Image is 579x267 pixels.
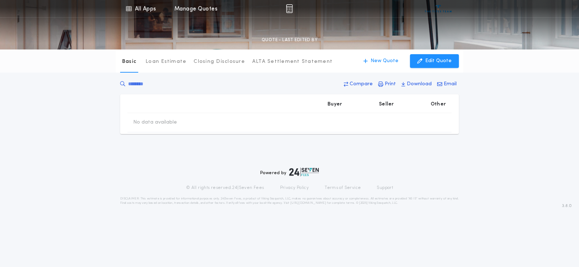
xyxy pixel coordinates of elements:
p: Download [407,81,432,88]
p: Other [431,101,446,108]
td: No data available [127,113,183,132]
img: logo [289,168,319,176]
p: QUOTE - LAST EDITED BY [262,36,317,44]
p: Edit Quote [425,57,452,65]
p: Compare [350,81,373,88]
p: Basic [122,58,136,65]
button: Email [435,78,459,91]
p: New Quote [371,57,398,65]
button: Compare [342,78,375,91]
a: Support [377,185,393,191]
a: [URL][DOMAIN_NAME] [290,202,326,204]
button: Edit Quote [410,54,459,68]
button: New Quote [356,54,406,68]
button: Download [399,78,434,91]
img: img [286,4,293,13]
button: Print [376,78,398,91]
p: Loan Estimate [145,58,186,65]
span: 3.8.0 [562,203,572,209]
a: Terms of Service [325,185,361,191]
p: Buyer [327,101,342,108]
p: ALTA Settlement Statement [252,58,333,65]
img: vs-icon [425,5,452,12]
p: DISCLAIMER: This estimate is provided for informational purposes only. 24|Seven Fees, a product o... [120,197,459,205]
p: Seller [379,101,394,108]
p: Print [385,81,396,88]
a: Privacy Policy [280,185,309,191]
p: © All rights reserved. 24|Seven Fees [186,185,264,191]
div: Powered by [260,168,319,176]
p: Email [444,81,457,88]
p: Closing Disclosure [194,58,245,65]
